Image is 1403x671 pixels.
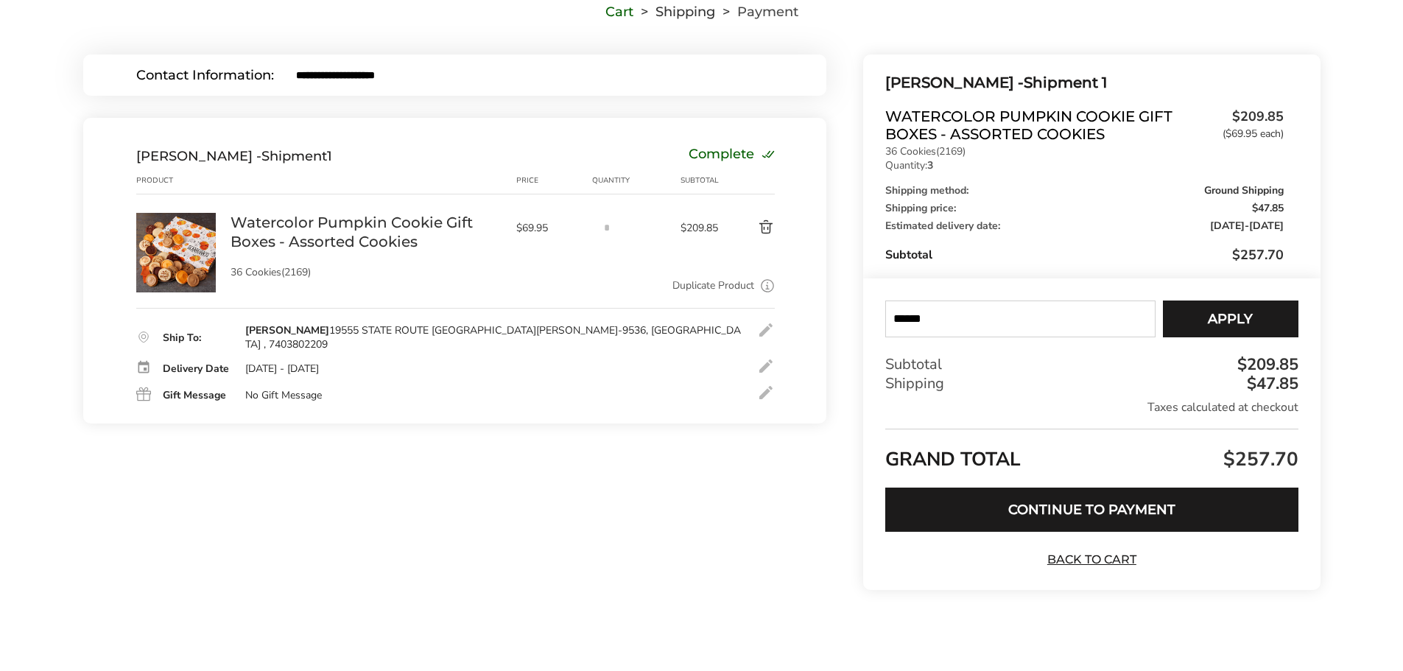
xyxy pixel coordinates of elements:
[689,148,775,164] div: Complete
[327,148,332,164] span: 1
[136,213,216,292] img: Watercolor Pumpkin Cookie Gift Boxes - Assorted Cookies
[1210,219,1245,233] span: [DATE]
[1040,552,1143,568] a: Back to Cart
[885,488,1298,532] button: Continue to Payment
[885,355,1298,374] div: Subtotal
[231,267,502,278] p: 36 Cookies(2169)
[1252,203,1284,214] span: $47.85
[1234,356,1298,373] div: $209.85
[927,158,933,172] strong: 3
[605,7,633,17] a: Cart
[136,175,231,186] div: Product
[1210,221,1284,231] span: -
[245,323,329,337] strong: [PERSON_NAME]
[885,147,1283,157] p: 36 Cookies(2169)
[885,246,1283,264] div: Subtotal
[885,203,1283,214] div: Shipping price:
[885,429,1298,477] div: GRAND TOTAL
[885,221,1283,231] div: Estimated delivery date:
[885,186,1283,196] div: Shipping method:
[245,389,322,402] div: No Gift Message
[136,212,216,226] a: Watercolor Pumpkin Cookie Gift Boxes - Assorted Cookies
[1163,301,1298,337] button: Apply
[136,148,332,164] div: Shipment
[231,213,502,251] a: Watercolor Pumpkin Cookie Gift Boxes - Assorted Cookies
[1204,186,1284,196] span: Ground Shipping
[885,108,1214,143] span: Watercolor Pumpkin Cookie Gift Boxes - Assorted Cookies
[1249,219,1284,233] span: [DATE]
[296,68,774,82] input: E-mail
[516,175,593,186] div: Price
[136,68,296,82] div: Contact Information:
[1208,312,1253,326] span: Apply
[672,278,754,294] a: Duplicate Product
[885,161,1283,171] p: Quantity:
[1220,446,1298,472] span: $257.70
[516,221,586,235] span: $69.95
[885,108,1283,143] a: Watercolor Pumpkin Cookie Gift Boxes - Assorted Cookies$209.85($69.95 each)
[885,374,1298,393] div: Shipping
[1232,246,1284,264] span: $257.70
[633,7,715,17] li: Shipping
[136,148,261,164] span: [PERSON_NAME] -
[592,175,681,186] div: Quantity
[737,7,798,17] span: Payment
[723,219,775,236] button: Delete product
[245,362,319,376] div: [DATE] - [DATE]
[681,175,723,186] div: Subtotal
[885,399,1298,415] div: Taxes calculated at checkout
[1243,376,1298,392] div: $47.85
[592,213,622,242] input: Quantity input
[163,390,231,401] div: Gift Message
[163,364,231,374] div: Delivery Date
[1223,129,1284,139] span: ($69.95 each)
[885,71,1283,95] div: Shipment 1
[1215,108,1284,139] span: $209.85
[885,74,1024,91] span: [PERSON_NAME] -
[245,324,742,351] div: 19555 STATE ROUTE [GEOGRAPHIC_DATA][PERSON_NAME]-9536, [GEOGRAPHIC_DATA] , 7403802209
[163,333,231,343] div: Ship To:
[681,221,723,235] span: $209.85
